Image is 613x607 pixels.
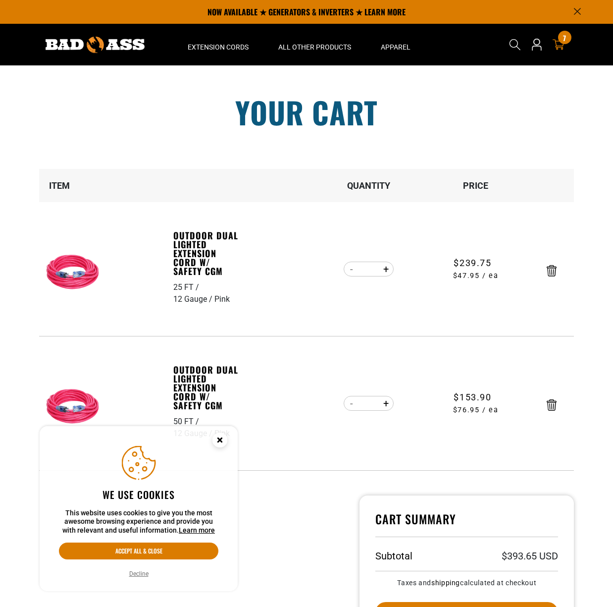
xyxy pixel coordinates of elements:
a: Learn more [179,526,215,534]
summary: All Other Products [263,24,366,65]
th: Item [39,169,173,202]
img: Bad Ass Extension Cords [46,37,145,53]
summary: Apparel [366,24,425,65]
input: Quantity for Outdoor Dual Lighted Extension Cord w/ Safety CGM [359,261,378,277]
a: Remove Outdoor Dual Lighted Extension Cord w/ Safety CGM - 25 FT / 12 Gauge / Pink [547,267,557,274]
p: $393.65 USD [502,551,558,561]
img: Pink [43,376,105,439]
h4: Cart Summary [375,511,558,537]
span: $153.90 [454,390,491,404]
span: All Other Products [278,43,351,52]
span: $47.95 / ea [423,271,529,281]
span: Apparel [381,43,410,52]
button: Accept all & close [59,543,218,559]
h3: Subtotal [375,551,412,561]
h1: Your cart [32,97,581,127]
a: Outdoor Dual Lighted Extension Cord w/ Safety CGM [173,365,242,410]
img: Pink [43,242,105,304]
div: 50 FT [173,416,201,428]
aside: Cookie Consent [40,426,238,592]
small: Taxes and calculated at checkout [375,579,558,586]
a: Remove Outdoor Dual Lighted Extension Cord w/ Safety CGM - 50 FT / 12 Gauge / Pink [547,401,557,408]
button: Decline [126,569,152,579]
input: Quantity for Outdoor Dual Lighted Extension Cord w/ Safety CGM [359,395,378,412]
h2: We use cookies [59,488,218,501]
div: 12 Gauge [173,293,214,305]
span: Extension Cords [188,43,249,52]
th: Quantity [315,169,422,202]
summary: Search [507,37,523,53]
th: Price [422,169,529,202]
a: shipping [431,579,460,587]
p: This website uses cookies to give you the most awesome browsing experience and provide you with r... [59,509,218,535]
span: $239.75 [454,256,491,270]
a: Outdoor Dual Lighted Extension Cord w/ Safety CGM [173,231,242,276]
div: 25 FT [173,281,201,293]
span: 7 [563,34,566,42]
span: $76.95 / ea [423,405,529,416]
div: Pink [214,293,230,305]
summary: Extension Cords [173,24,263,65]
